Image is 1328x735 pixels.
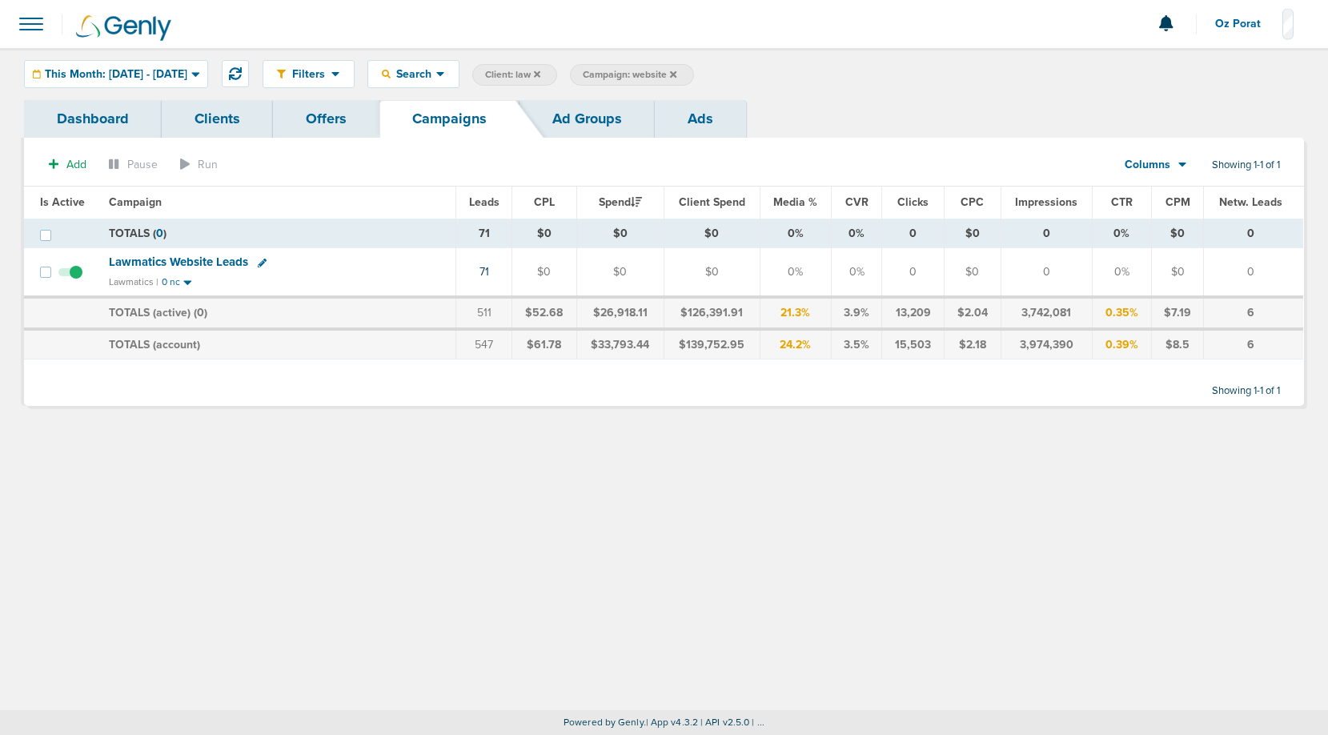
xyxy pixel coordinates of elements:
td: 0 [882,219,945,248]
span: Columns [1125,157,1170,173]
span: Lawmatics Website Leads [109,255,248,269]
td: $126,391.91 [664,297,760,329]
td: 0.39% [1093,329,1151,359]
td: 511 [456,297,512,329]
span: CPL [534,195,555,209]
span: Client Spend [679,195,745,209]
td: $0 [1151,219,1204,248]
span: CTR [1111,195,1133,209]
td: 0 [1001,219,1093,248]
td: $2.04 [945,297,1001,329]
td: $0 [1151,248,1204,297]
span: 0 [156,227,163,240]
td: 0% [831,219,881,248]
td: 0% [760,248,831,297]
a: Ads [655,100,746,138]
td: $0 [576,248,664,297]
span: CPC [961,195,984,209]
span: Add [66,158,86,171]
a: Ad Groups [520,100,655,138]
td: 3.5% [831,329,881,359]
span: Showing 1-1 of 1 [1212,159,1280,172]
td: 6 [1204,297,1303,329]
span: | API v2.5.0 [700,717,749,728]
span: Netw. Leads [1219,195,1282,209]
span: | ... [752,717,764,728]
td: 0 [1204,219,1303,248]
td: $33,793.44 [576,329,664,359]
td: 0% [1093,248,1151,297]
a: Campaigns [379,100,520,138]
span: Is Active [40,195,85,209]
span: CVR [845,195,869,209]
span: Search [391,67,436,81]
button: Add [40,153,95,176]
td: $61.78 [512,329,576,359]
span: This Month: [DATE] - [DATE] [45,69,187,80]
span: Client: law [485,68,540,82]
td: TOTALS ( ) [99,219,455,248]
span: Campaign [109,195,162,209]
td: $0 [576,219,664,248]
td: TOTALS (account) [99,329,455,359]
td: 0% [1093,219,1151,248]
td: $0 [664,219,760,248]
span: Filters [286,67,331,81]
td: TOTALS (active) ( ) [99,297,455,329]
td: $0 [945,248,1001,297]
a: Offers [273,100,379,138]
small: Lawmatics | [109,276,158,287]
a: Clients [162,100,273,138]
td: 0 [1204,248,1303,297]
span: Showing 1-1 of 1 [1212,384,1280,398]
span: Impressions [1015,195,1077,209]
span: Clicks [897,195,929,209]
span: | App v4.3.2 [646,717,698,728]
span: Spend [599,195,642,209]
td: 547 [456,329,512,359]
td: $8.5 [1151,329,1204,359]
td: $0 [512,248,576,297]
td: $52.68 [512,297,576,329]
small: 0 nc [162,276,180,288]
td: 0% [760,219,831,248]
td: $0 [945,219,1001,248]
td: 13,209 [882,297,945,329]
span: Campaign: website [583,68,676,82]
td: 3,974,390 [1001,329,1093,359]
span: Media % [773,195,817,209]
td: $0 [664,248,760,297]
td: $7.19 [1151,297,1204,329]
img: Genly [76,15,171,41]
td: 21.3% [760,297,831,329]
a: Dashboard [24,100,162,138]
span: CPM [1166,195,1190,209]
td: $2.18 [945,329,1001,359]
td: 0.35% [1093,297,1151,329]
td: $0 [512,219,576,248]
td: $139,752.95 [664,329,760,359]
td: 15,503 [882,329,945,359]
span: Oz Porat [1215,18,1272,30]
td: 3,742,081 [1001,297,1093,329]
td: 71 [456,219,512,248]
td: 0 [1001,248,1093,297]
td: 3.9% [831,297,881,329]
td: 6 [1204,329,1303,359]
td: 24.2% [760,329,831,359]
span: Leads [469,195,500,209]
a: 71 [479,265,489,279]
span: 0 [197,306,204,319]
td: 0% [831,248,881,297]
td: $26,918.11 [576,297,664,329]
td: 0 [882,248,945,297]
